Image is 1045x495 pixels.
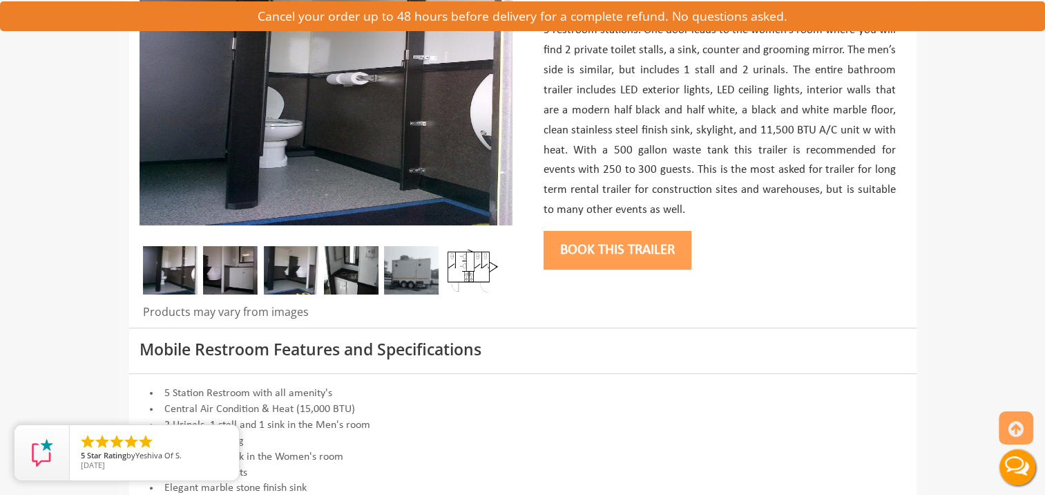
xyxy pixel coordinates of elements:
li: LED exterior lights [140,465,906,481]
li: Central Air Condition & Heat (15,000 BTU) [140,402,906,418]
span: [DATE] [81,460,105,470]
li:  [123,433,140,450]
li:  [137,433,154,450]
p: Built to party, the 15’ party offers 2 rooms and a total of 5 restroom stations. One door leads t... [544,1,896,221]
li: 2 Stalls and 1 sink in the Women's room [140,449,906,465]
img: A 2-urinal design makes this a 5 station restroom trailer. [264,246,318,295]
li:  [79,433,96,450]
span: 5 [81,450,85,460]
img: Floor Plan of 5 station restroom with sink and toilet [445,246,499,295]
span: by [81,451,228,461]
li: 5 Station Restroom with all amenity's [140,386,906,402]
li:  [108,433,125,450]
li:  [94,433,111,450]
img: Privacy is ensured by dividing walls that separate the urinals from the sink area. [203,246,258,295]
div: Products may vary from images [140,304,512,328]
button: Live Chat [990,440,1045,495]
img: Full view of five station restroom trailer with two separate doors for men and women [384,246,439,295]
span: Yeshiva Of S. [135,450,182,460]
button: Book this trailer [544,231,691,270]
h3: Mobile Restroom Features and Specifications [140,341,906,358]
img: Restroom trailers include all the paper supplies you should need for your event. [143,246,198,295]
img: Review Rating [28,439,56,467]
span: Star Rating [87,450,126,460]
li: 2 Urinals, 1 stall and 1 sink in the Men's room [140,418,906,433]
li: Luxurious lighting [140,433,906,449]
